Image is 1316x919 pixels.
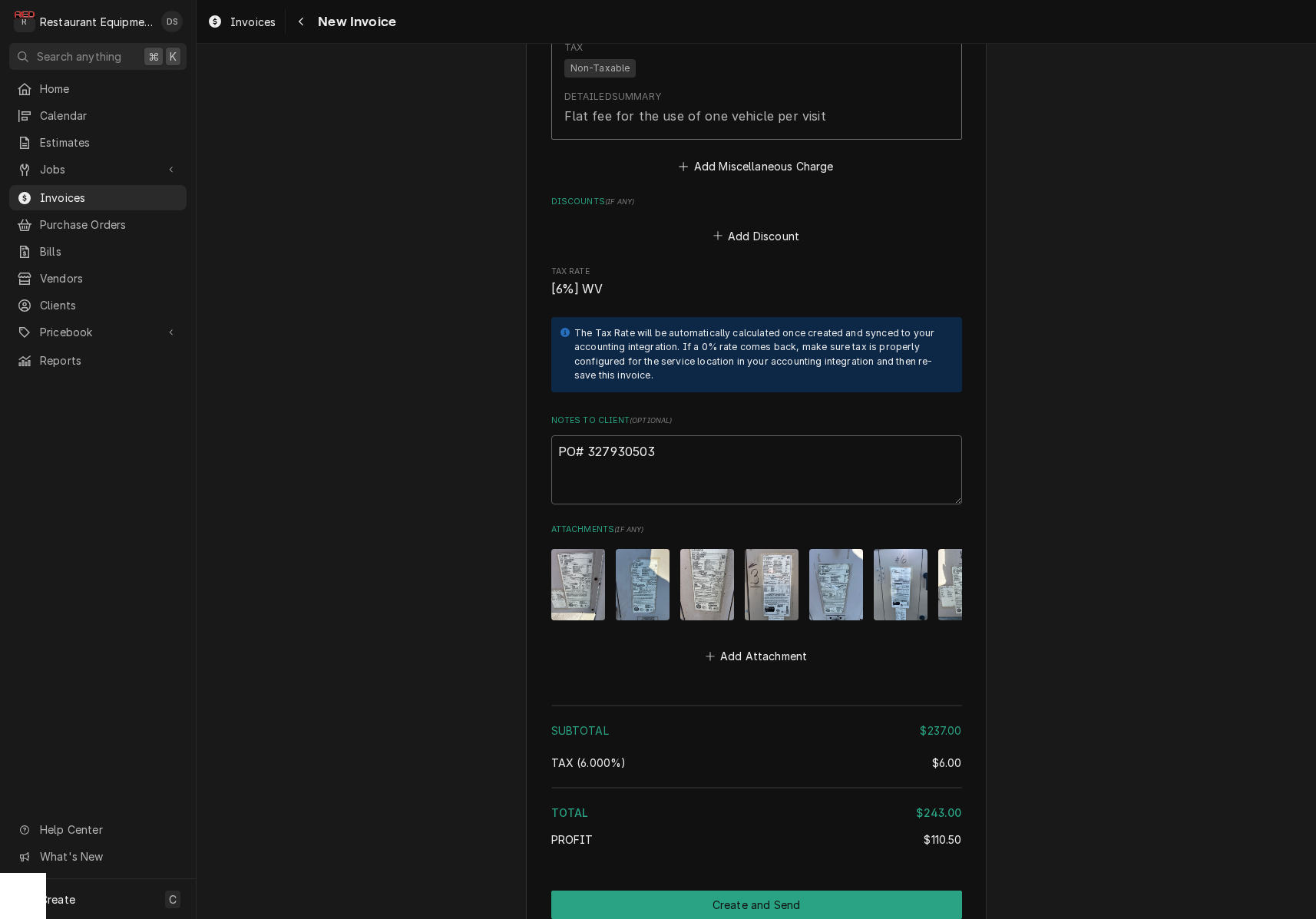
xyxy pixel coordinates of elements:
div: $6.00 [932,755,962,771]
a: Reports [9,348,187,373]
span: Total [551,806,589,819]
div: Restaurant Equipment Diagnostics [40,14,153,30]
div: The Tax Rate will be automatically calculated once created and synced to your accounting integrat... [574,326,947,383]
a: Calendar [9,103,187,128]
div: Tax [551,755,962,771]
span: What's New [40,848,177,864]
img: HUI6fTjTqGxzWOovvjUE [938,549,992,620]
span: [6%] West Virginia State [551,756,627,769]
a: Invoices [9,185,187,210]
label: Notes to Client [551,415,962,427]
span: ( optional ) [630,416,673,425]
img: J83ueycEScSPxKpQbViB [745,549,799,620]
div: Profit [551,831,962,848]
span: Bills [40,243,179,260]
div: $237.00 [920,722,961,739]
button: Search anything⌘K [9,43,187,70]
a: Home [9,76,187,101]
div: Amount Summary [551,699,962,858]
img: H97AMtf6TeKbmhHKDyzs [809,549,863,620]
span: ( if any ) [614,525,643,534]
span: New Invoice [313,12,396,32]
span: Estimates [40,134,179,150]
span: Tax Rate [551,280,962,299]
label: Attachments [551,524,962,536]
button: Create and Send [551,891,962,919]
span: Purchase Orders [40,217,179,233]
span: Profit [551,833,594,846]
a: Bills [9,239,187,264]
span: Subtotal [551,724,609,737]
img: JTpFKpNNQm6ATj6fUf8p [680,549,734,620]
a: Vendors [9,266,187,291]
div: Button Group Row [551,891,962,919]
span: Non-Taxable [564,59,637,78]
div: Total [551,805,962,821]
div: Flat fee for the use of one vehicle per visit [564,107,826,125]
a: Invoices [201,9,282,35]
span: Invoices [40,190,179,206]
span: Create [40,893,75,906]
a: Go to What's New [9,844,187,869]
span: Help Center [40,821,177,838]
div: R [14,11,35,32]
button: Add Discount [710,225,802,246]
button: Add Attachment [703,646,810,667]
a: Go to Help Center [9,817,187,842]
a: Estimates [9,130,187,155]
a: Purchase Orders [9,212,187,237]
textarea: PO# 327930503 [551,435,962,504]
div: Subtotal [551,722,962,739]
img: rfx9MfuRhO7vu673Bfpk [874,549,927,620]
span: Invoices [230,14,276,30]
span: Reports [40,352,179,369]
div: Attachments [551,524,962,667]
span: ⌘ [148,48,159,64]
label: Discounts [551,196,962,208]
div: Tax [564,41,583,55]
div: Discounts [551,196,962,246]
div: $243.00 [916,805,961,821]
a: Go to Pricebook [9,319,187,345]
div: Tax Rate [551,266,962,299]
img: YxkUcbh6Q1qRe2A5G0Pl [551,549,605,620]
span: Pricebook [40,324,156,340]
span: K [170,48,177,64]
span: ( if any ) [605,197,634,206]
span: Clients [40,297,179,313]
span: C [169,891,177,907]
span: $110.50 [924,833,961,846]
div: Detailed Summary [564,90,661,104]
img: ee4zyqdmTZS2AvZPYGNY [616,549,670,620]
span: Calendar [40,107,179,124]
a: Clients [9,293,187,318]
a: Go to Jobs [9,157,187,182]
span: [6%] WV [551,282,603,296]
span: Search anything [37,48,121,64]
span: Vendors [40,270,179,286]
div: Derek Stewart's Avatar [161,11,183,32]
div: Notes to Client [551,415,962,504]
span: Jobs [40,161,156,177]
span: Tax Rate [551,266,962,278]
div: DS [161,11,183,32]
button: Navigate back [289,9,313,34]
button: Add Miscellaneous Charge [676,156,836,177]
span: Home [40,81,179,97]
div: Restaurant Equipment Diagnostics's Avatar [14,11,35,32]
